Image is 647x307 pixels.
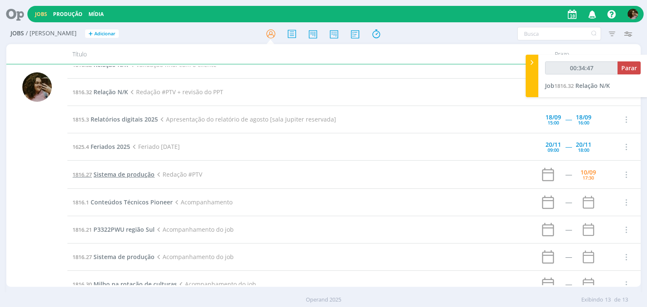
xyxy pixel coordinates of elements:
span: Acompanhamento do job [155,253,233,261]
div: 20/11 [576,142,591,148]
div: 14:00 [578,93,589,98]
span: Jobs [11,30,24,37]
span: Acompanhamento do job [177,280,256,288]
span: Feriado [DATE] [130,143,179,151]
span: Sistema de produção [94,253,155,261]
span: Conteúdos Técnicos Pioneer [91,198,173,206]
div: 16:00 [578,120,589,125]
span: ----- [565,115,572,123]
a: 1816.27Sistema de produção [72,253,155,261]
span: 1816.32 [554,82,574,90]
button: N [627,7,639,21]
div: 10/09 [580,169,596,175]
div: ----- [565,172,572,177]
span: ----- [565,143,572,151]
button: +Adicionar [85,29,119,38]
span: 13 [622,296,628,304]
a: Mídia [88,11,104,18]
span: de [614,296,620,304]
span: Relação N/K [94,88,128,96]
div: ----- [565,199,572,205]
a: 1816.32Relação N/K [72,88,128,96]
a: 1816.30Milho na rotação de culturas [72,280,177,288]
a: 1816.27Sistema de produção [72,170,155,178]
div: 18/09 [545,114,561,120]
span: 1816.27 [72,171,92,178]
div: 18/09 [576,114,591,120]
a: 1816.1Conteúdos Técnicos Pioneer [72,198,173,206]
div: 20/11 [545,142,561,148]
span: 13 [605,296,611,304]
div: ----- [565,254,572,260]
span: 1816.32 [72,88,92,96]
span: + [88,29,93,38]
a: 1625.4Feriados 2025 [72,143,130,151]
span: Redação #PTV [155,170,202,178]
button: Produção [51,11,85,18]
a: Job1816.32Relação N/K [545,82,610,90]
span: Milho na rotação de culturas [94,280,177,288]
span: Parar [621,64,637,72]
div: 17:30 [583,175,594,180]
span: 1815.3 [72,116,89,123]
span: Acompanhamento [173,198,232,206]
button: Mídia [86,11,106,18]
a: 1815.3Relatórios digitais 2025 [72,115,158,123]
span: / [PERSON_NAME] [26,30,77,37]
span: Exibindo [581,296,603,304]
span: Acompanhamento do job [155,225,233,233]
img: N [22,72,52,102]
span: Feriados 2025 [91,143,130,151]
img: N [628,9,638,19]
a: Jobs [35,11,47,18]
a: 1816.21P3322PWU região Sul [72,225,155,233]
div: 15:00 [548,120,559,125]
div: Título [67,44,514,64]
span: Relatórios digitais 2025 [91,115,158,123]
div: ----- [565,281,572,287]
button: Jobs [32,11,50,18]
div: 13:00 [548,93,559,98]
span: Relação N/K [575,82,610,90]
span: P3322PWU região Sul [94,225,155,233]
span: Apresentação do relatório de agosto [sala Jupiter reservada] [158,115,336,123]
span: 1816.30 [72,281,92,288]
div: ----- [565,227,572,233]
span: Sistema de produção [94,170,155,178]
div: 09:00 [548,148,559,152]
input: Busca [517,27,601,40]
span: 1816.1 [72,198,89,206]
a: Produção [53,11,83,18]
span: Redação #PTV + revisão do PPT [128,88,223,96]
div: 18:00 [578,148,589,152]
span: 1625.4 [72,143,89,151]
span: 1816.21 [72,226,92,233]
div: Prazo [515,44,609,64]
button: Parar [618,61,641,74]
span: Adicionar [94,31,115,37]
span: 1816.27 [72,253,92,261]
